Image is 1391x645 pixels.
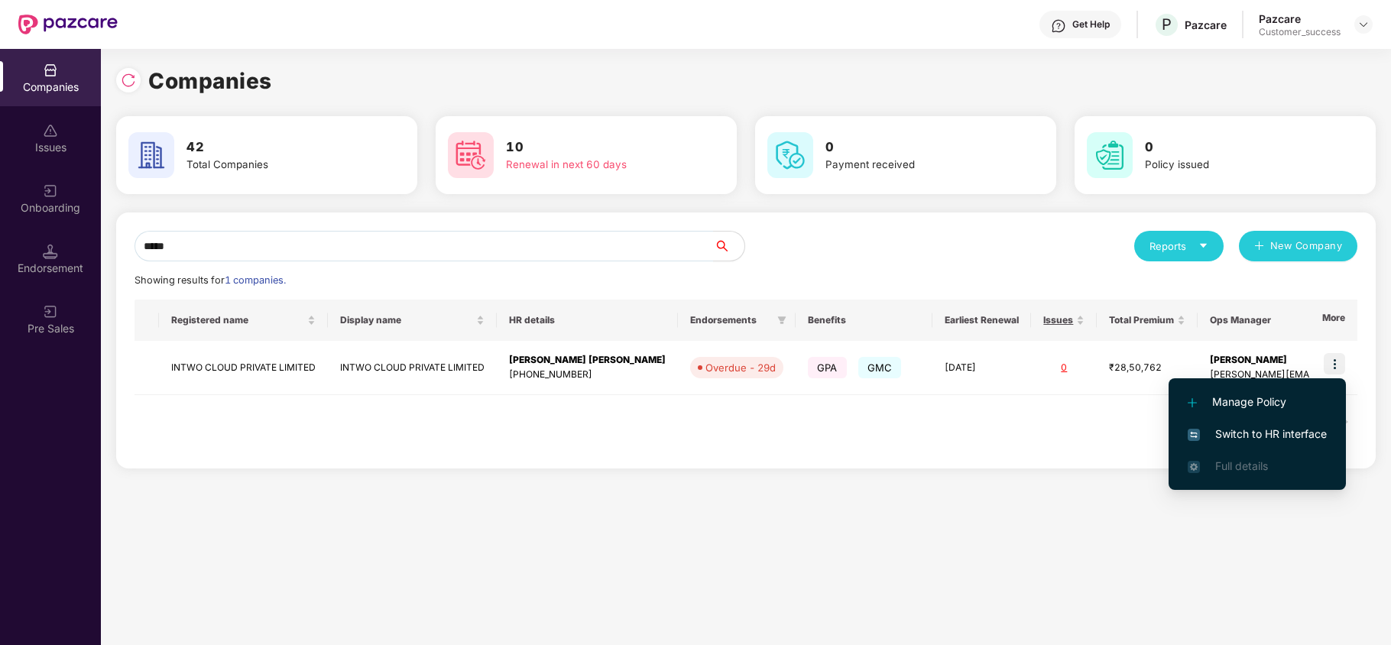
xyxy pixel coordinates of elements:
img: svg+xml;base64,PHN2ZyB4bWxucz0iaHR0cDovL3d3dy53My5vcmcvMjAwMC9zdmciIHdpZHRoPSI2MCIgaGVpZ2h0PSI2MC... [448,132,494,178]
th: Total Premium [1097,300,1198,341]
span: plus [1254,241,1264,253]
span: Issues [1043,314,1073,326]
span: 1 companies. [225,274,286,286]
img: svg+xml;base64,PHN2ZyBpZD0iUmVsb2FkLTMyeDMyIiB4bWxucz0iaHR0cDovL3d3dy53My5vcmcvMjAwMC9zdmciIHdpZH... [121,73,136,88]
div: ₹28,50,762 [1109,361,1185,375]
th: Issues [1031,300,1097,341]
div: Overdue - 29d [705,360,776,375]
h3: 0 [825,138,1006,157]
th: More [1310,300,1357,341]
span: P [1162,15,1172,34]
img: svg+xml;base64,PHN2ZyB4bWxucz0iaHR0cDovL3d3dy53My5vcmcvMjAwMC9zdmciIHdpZHRoPSI2MCIgaGVpZ2h0PSI2MC... [767,132,813,178]
span: filter [774,311,790,329]
img: svg+xml;base64,PHN2ZyB3aWR0aD0iMjAiIGhlaWdodD0iMjAiIHZpZXdCb3g9IjAgMCAyMCAyMCIgZmlsbD0ibm9uZSIgeG... [43,304,58,319]
div: Customer_success [1259,26,1341,38]
div: [PERSON_NAME] [PERSON_NAME] [509,353,666,368]
span: filter [777,316,786,325]
img: svg+xml;base64,PHN2ZyBpZD0iQ29tcGFuaWVzIiB4bWxucz0iaHR0cDovL3d3dy53My5vcmcvMjAwMC9zdmciIHdpZHRoPS... [43,63,58,78]
span: Showing results for [135,274,286,286]
h3: 0 [1145,138,1325,157]
span: GPA [808,357,847,378]
div: Policy issued [1145,157,1325,173]
h1: Companies [148,64,272,98]
img: svg+xml;base64,PHN2ZyBpZD0iRHJvcGRvd24tMzJ4MzIiIHhtbG5zPSJodHRwOi8vd3d3LnczLm9yZy8yMDAwL3N2ZyIgd2... [1357,18,1370,31]
div: [PHONE_NUMBER] [509,368,666,382]
img: svg+xml;base64,PHN2ZyB4bWxucz0iaHR0cDovL3d3dy53My5vcmcvMjAwMC9zdmciIHdpZHRoPSIxNiIgaGVpZ2h0PSIxNi... [1188,429,1200,441]
th: Earliest Renewal [932,300,1031,341]
img: icon [1324,353,1345,374]
img: svg+xml;base64,PHN2ZyBpZD0iSGVscC0zMngzMiIgeG1sbnM9Imh0dHA6Ly93d3cudzMub3JnLzIwMDAvc3ZnIiB3aWR0aD... [1051,18,1066,34]
img: svg+xml;base64,PHN2ZyBpZD0iSXNzdWVzX2Rpc2FibGVkIiB4bWxucz0iaHR0cDovL3d3dy53My5vcmcvMjAwMC9zdmciIH... [43,123,58,138]
div: Reports [1149,238,1208,254]
div: Pazcare [1259,11,1341,26]
img: svg+xml;base64,PHN2ZyB4bWxucz0iaHR0cDovL3d3dy53My5vcmcvMjAwMC9zdmciIHdpZHRoPSIxMi4yMDEiIGhlaWdodD... [1188,398,1197,407]
img: svg+xml;base64,PHN2ZyB4bWxucz0iaHR0cDovL3d3dy53My5vcmcvMjAwMC9zdmciIHdpZHRoPSI2MCIgaGVpZ2h0PSI2MC... [1087,132,1133,178]
th: Display name [328,300,497,341]
div: Get Help [1072,18,1110,31]
img: New Pazcare Logo [18,15,118,34]
span: New Company [1270,238,1343,254]
span: Display name [340,314,473,326]
div: Renewal in next 60 days [506,157,686,173]
span: Registered name [171,314,304,326]
th: Registered name [159,300,328,341]
div: Payment received [825,157,1006,173]
img: svg+xml;base64,PHN2ZyB4bWxucz0iaHR0cDovL3d3dy53My5vcmcvMjAwMC9zdmciIHdpZHRoPSI2MCIgaGVpZ2h0PSI2MC... [128,132,174,178]
span: GMC [858,357,902,378]
span: Switch to HR interface [1188,426,1327,442]
th: HR details [497,300,678,341]
div: 0 [1043,361,1085,375]
span: Full details [1215,459,1268,472]
span: caret-down [1198,241,1208,251]
img: svg+xml;base64,PHN2ZyB3aWR0aD0iMjAiIGhlaWdodD0iMjAiIHZpZXdCb3g9IjAgMCAyMCAyMCIgZmlsbD0ibm9uZSIgeG... [43,183,58,199]
h3: 10 [506,138,686,157]
div: Total Companies [186,157,367,173]
span: Endorsements [690,314,771,326]
td: INTWO CLOUD PRIVATE LIMITED [328,341,497,395]
button: search [713,231,745,261]
td: [DATE] [932,341,1031,395]
img: svg+xml;base64,PHN2ZyB4bWxucz0iaHR0cDovL3d3dy53My5vcmcvMjAwMC9zdmciIHdpZHRoPSIxNi4zNjMiIGhlaWdodD... [1188,461,1200,473]
button: plusNew Company [1239,231,1357,261]
span: search [713,240,744,252]
th: Benefits [796,300,932,341]
div: Pazcare [1185,18,1227,32]
span: Total Premium [1109,314,1174,326]
h3: 42 [186,138,367,157]
img: svg+xml;base64,PHN2ZyB3aWR0aD0iMTQuNSIgaGVpZ2h0PSIxNC41IiB2aWV3Qm94PSIwIDAgMTYgMTYiIGZpbGw9Im5vbm... [43,244,58,259]
span: Manage Policy [1188,394,1327,410]
td: INTWO CLOUD PRIVATE LIMITED [159,341,328,395]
